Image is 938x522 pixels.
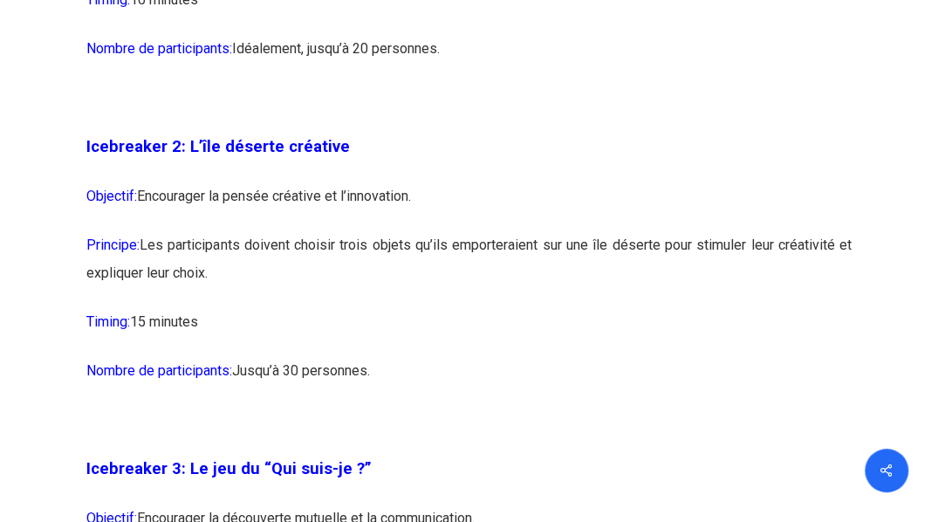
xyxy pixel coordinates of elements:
span: Timing: [86,313,130,330]
span: Nombre de participants: [86,362,232,379]
p: 15 minutes [86,308,852,357]
span: Principe: [86,237,140,253]
span: Icebreaker 3: Le jeu du “Qui suis-je ?” [86,459,372,478]
p: Encourager la pensée créative et l’innovation. [86,182,852,231]
p: Les participants doivent choisir trois objets qu’ils emporteraient sur une île déserte pour stimu... [86,231,852,308]
span: Nombre de participants: [86,40,232,57]
p: Jusqu’à 30 personnes. [86,357,852,406]
span: Objectif: [86,188,137,204]
span: Icebreaker 2: L’île déserte créative [86,137,350,156]
p: Idéalement, jusqu’à 20 personnes. [86,35,852,84]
